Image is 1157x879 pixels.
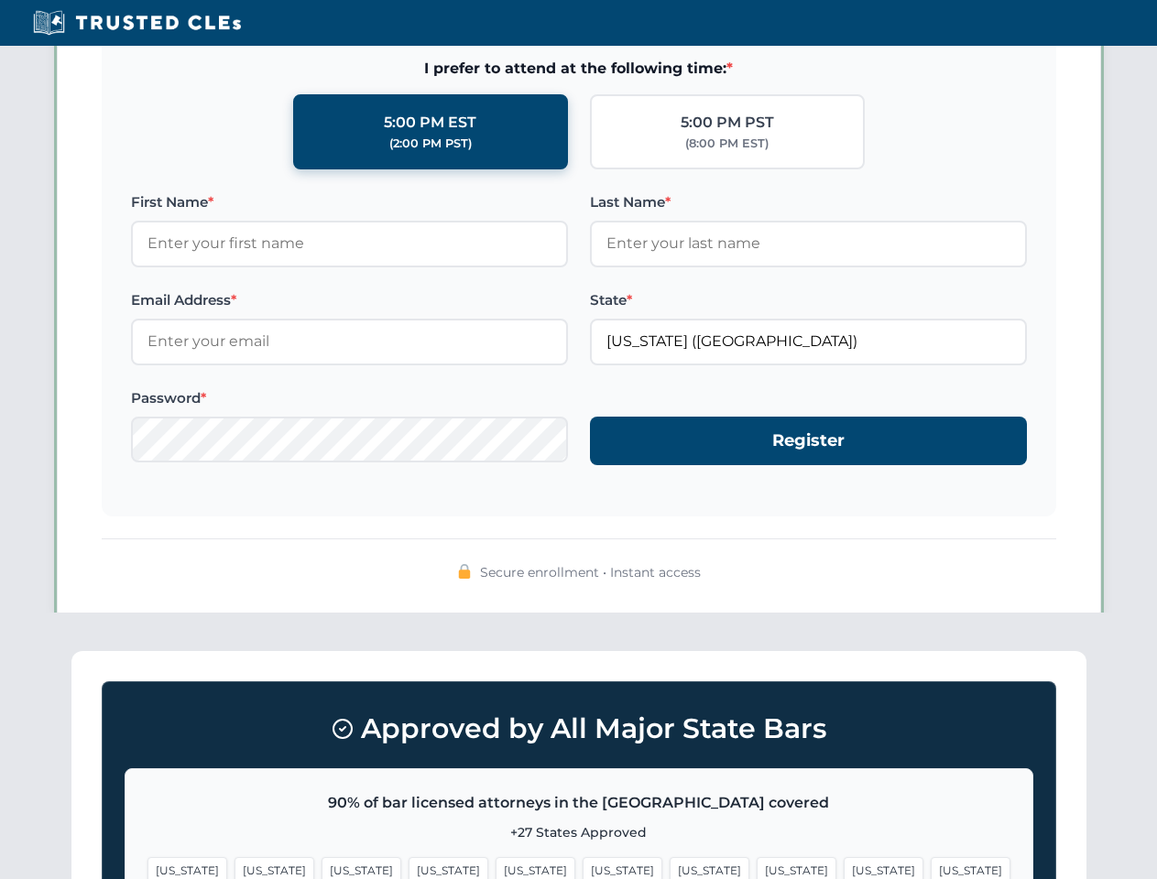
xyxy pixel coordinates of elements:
[384,111,476,135] div: 5:00 PM EST
[147,791,1010,815] p: 90% of bar licensed attorneys in the [GEOGRAPHIC_DATA] covered
[590,191,1027,213] label: Last Name
[480,562,701,582] span: Secure enrollment • Instant access
[457,564,472,579] img: 🔒
[131,221,568,266] input: Enter your first name
[131,57,1027,81] span: I prefer to attend at the following time:
[131,319,568,364] input: Enter your email
[131,387,568,409] label: Password
[389,135,472,153] div: (2:00 PM PST)
[590,417,1027,465] button: Register
[590,319,1027,364] input: Florida (FL)
[27,9,246,37] img: Trusted CLEs
[681,111,774,135] div: 5:00 PM PST
[147,822,1010,842] p: +27 States Approved
[131,289,568,311] label: Email Address
[685,135,769,153] div: (8:00 PM EST)
[131,191,568,213] label: First Name
[590,289,1027,311] label: State
[590,221,1027,266] input: Enter your last name
[125,704,1033,754] h3: Approved by All Major State Bars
